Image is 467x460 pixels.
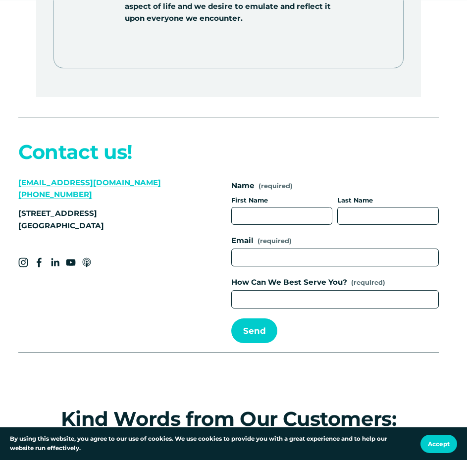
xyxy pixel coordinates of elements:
[258,236,292,247] span: (required)
[231,276,347,288] span: How Can We Best Serve You?
[259,183,293,190] span: (required)
[18,178,161,187] a: [EMAIL_ADDRESS][DOMAIN_NAME]
[18,190,92,199] a: [PHONE_NUMBER]
[231,180,255,192] span: Name
[18,207,190,231] p: [STREET_ADDRESS] [GEOGRAPHIC_DATA]
[428,440,450,448] span: Accept
[231,235,254,247] span: Email
[337,196,438,207] div: Last Name
[18,257,28,267] a: Instagram
[231,196,332,207] div: First Name
[420,435,457,453] button: Accept
[34,257,44,267] a: Facebook
[351,278,385,288] span: (required)
[82,257,92,267] a: Apple Podcasts
[231,318,277,343] button: SendSend
[66,257,76,267] a: YouTube
[18,141,190,163] h2: Contact us!
[243,326,266,336] span: Send
[10,434,411,453] p: By using this website, you agree to our use of cookies. We use cookies to provide you with a grea...
[18,403,439,435] p: Kind Words from Our Customers:
[50,257,60,267] a: LinkedIn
